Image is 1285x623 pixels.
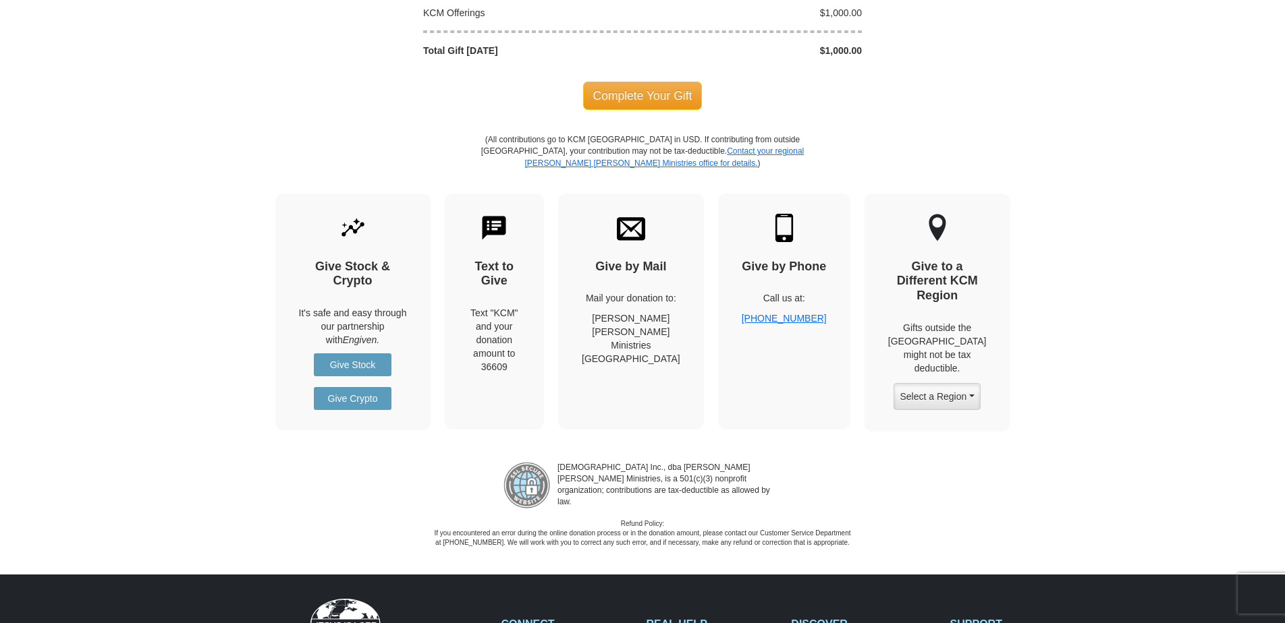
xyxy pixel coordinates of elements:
[416,6,643,20] div: KCM Offerings
[642,44,869,57] div: $1,000.00
[888,260,987,303] h4: Give to a Different KCM Region
[742,291,827,305] p: Call us at:
[770,214,798,242] img: mobile.svg
[468,306,521,374] div: Text "KCM" and your donation amount to 36609
[742,260,827,274] h4: Give by Phone
[642,6,869,20] div: $1,000.00
[582,291,680,305] p: Mail your donation to:
[524,146,804,167] a: Contact your regional [PERSON_NAME] [PERSON_NAME] Ministries office for details.
[343,334,379,345] i: Engiven.
[314,387,391,410] a: Give Crypto
[299,260,407,289] h4: Give Stock & Crypto
[928,214,947,242] img: other-region
[582,311,680,365] p: [PERSON_NAME] [PERSON_NAME] Ministries [GEOGRAPHIC_DATA]
[617,214,645,242] img: envelope.svg
[480,214,508,242] img: text-to-give.svg
[433,519,852,548] p: Refund Policy: If you encountered an error during the online donation process or in the donation ...
[468,260,521,289] h4: Text to Give
[894,383,980,410] button: Select a Region
[481,134,804,193] p: (All contributions go to KCM [GEOGRAPHIC_DATA] in USD. If contributing from outside [GEOGRAPHIC_D...
[583,82,703,110] span: Complete Your Gift
[339,214,367,242] img: give-by-stock.svg
[299,306,407,347] p: It's safe and easy through our partnership with
[551,462,782,509] p: [DEMOGRAPHIC_DATA] Inc., dba [PERSON_NAME] [PERSON_NAME] Ministries, is a 501(c)(3) nonprofit org...
[888,321,987,375] p: Gifts outside the [GEOGRAPHIC_DATA] might not be tax deductible.
[314,353,391,376] a: Give Stock
[582,260,680,274] h4: Give by Mail
[742,313,827,324] a: [PHONE_NUMBER]
[503,462,551,509] img: refund-policy
[416,44,643,57] div: Total Gift [DATE]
